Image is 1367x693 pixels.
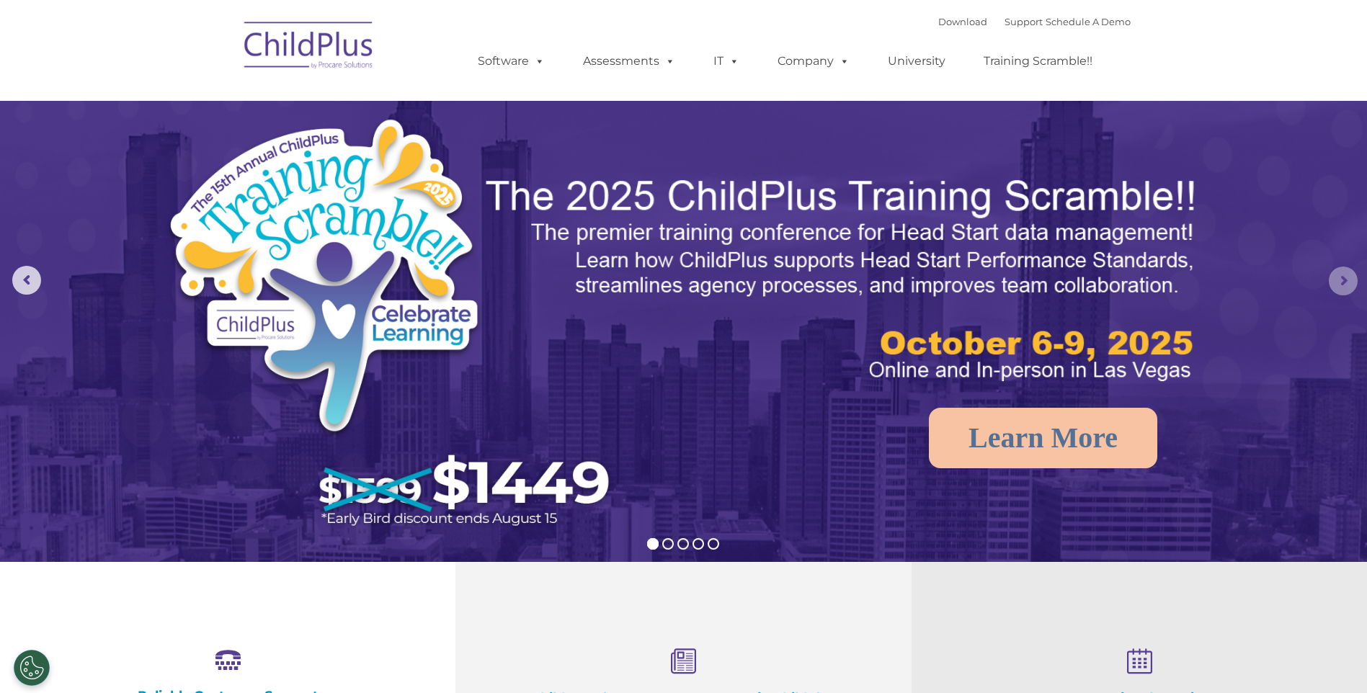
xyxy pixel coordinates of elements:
[200,154,262,165] span: Phone number
[873,47,960,76] a: University
[237,12,381,84] img: ChildPlus by Procare Solutions
[569,47,690,76] a: Assessments
[14,650,50,686] button: Cookies Settings
[1046,16,1131,27] a: Schedule A Demo
[938,16,1131,27] font: |
[969,47,1107,76] a: Training Scramble!!
[929,408,1157,468] a: Learn More
[699,47,754,76] a: IT
[1005,16,1043,27] a: Support
[938,16,987,27] a: Download
[463,47,559,76] a: Software
[200,95,244,106] span: Last name
[763,47,864,76] a: Company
